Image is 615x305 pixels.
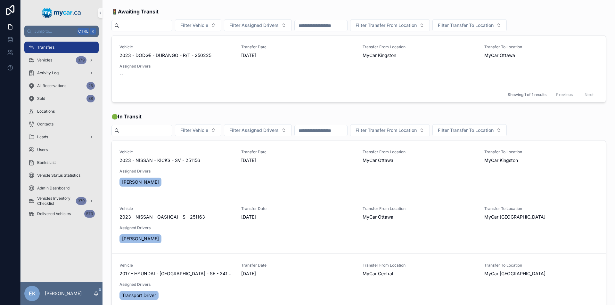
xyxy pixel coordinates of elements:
span: Users [37,147,48,152]
span: [DATE] [241,270,355,277]
span: Showing 1 of 1 results [508,92,546,97]
span: Transfer Date [241,149,355,155]
a: Banks List [24,157,99,168]
button: Select Button [175,124,221,136]
span: Assigned Drivers [119,169,234,174]
span: Vehicle [119,149,234,155]
span: [PERSON_NAME] [122,179,159,185]
a: Vehicle Status Statistics [24,170,99,181]
span: Assigned Drivers [119,225,234,230]
button: Select Button [350,19,430,31]
a: Contacts [24,118,99,130]
span: EK [29,290,36,297]
span: MyCar Central [363,270,393,277]
span: 2023 - NISSAN - KICKS - SV - 251156 [119,157,200,164]
span: Transfer Date [241,44,355,50]
a: Locations [24,106,99,117]
span: MyCar Ottawa [363,157,393,164]
a: All Reservations25 [24,80,99,92]
a: Activity Log [24,67,99,79]
button: Select Button [224,19,292,31]
div: 379 [76,56,86,64]
span: Assigned Drivers [119,282,234,287]
a: Leads [24,131,99,143]
span: MyCar [GEOGRAPHIC_DATA] [484,214,545,220]
a: Sold38 [24,93,99,104]
a: Vehicle2023 - NISSAN - KICKS - SV - 251156Transfer Date[DATE]Transfer From LocationMyCar OttawaTr... [112,140,606,197]
span: Transfers [37,45,54,50]
a: Users [24,144,99,156]
span: Vehicles [37,58,52,63]
span: 🟢 [111,113,142,120]
span: Contacts [37,122,53,127]
span: Transfer To Location [484,44,598,50]
span: 🚦 [111,8,159,15]
span: Filter Assigned Drivers [229,22,279,28]
span: All Reservations [37,83,66,88]
span: Banks List [37,160,56,165]
button: Select Button [350,124,430,136]
span: K [90,29,95,34]
span: Vehicles Inventory Checklist [37,196,73,206]
span: MyCar [GEOGRAPHIC_DATA] [484,270,545,277]
span: MyCar Ottawa [363,214,393,220]
span: Filter Vehicle [180,22,208,28]
span: Transfer From Location [363,149,477,155]
div: scrollable content [20,37,102,228]
span: [DATE] [241,52,355,59]
span: Transfer Date [241,263,355,268]
span: Transfer To Location [484,149,598,155]
span: 2023 - NISSAN - QASHQAI - S - 251163 [119,214,205,220]
span: [DATE] [241,214,355,220]
span: Vehicle [119,263,234,268]
p: [PERSON_NAME] [45,290,82,297]
button: Select Button [175,19,221,31]
span: Ctrl [78,28,89,35]
span: Filter Transfer From Location [356,22,417,28]
span: Transfer From Location [363,206,477,211]
div: 25 [86,82,95,90]
span: Vehicle [119,44,234,50]
span: Vehicle Status Statistics [37,173,80,178]
span: Transfer To Location [484,206,598,211]
a: Transfers [24,42,99,53]
span: [DATE] [241,157,355,164]
span: Sold [37,96,45,101]
span: Transfer Date [241,206,355,211]
span: Filter Assigned Drivers [229,127,279,133]
span: Assigned Drivers [119,64,234,69]
a: Vehicles Inventory Checklist379 [24,195,99,207]
span: MyCar Kingston [363,52,396,59]
button: Select Button [432,19,507,31]
button: Jump to...CtrlK [24,26,99,37]
span: Transfer To Location [484,263,598,268]
a: Vehicle2023 - NISSAN - QASHQAI - S - 251163Transfer Date[DATE]Transfer From LocationMyCar OttawaT... [112,197,606,253]
span: Delivered Vehicles [37,211,71,216]
a: Delivered Vehicles573 [24,208,99,220]
span: 2023 - DODGE - DURANGO - R/T - 250225 [119,52,211,59]
span: Activity Log [37,70,59,76]
span: Filter Vehicle [180,127,208,133]
div: 379 [76,197,86,205]
span: Admin Dashboard [37,186,70,191]
span: Vehicle [119,206,234,211]
span: Locations [37,109,55,114]
div: 38 [86,95,95,102]
span: Leads [37,134,48,140]
div: 573 [84,210,95,218]
span: MyCar Ottawa [484,52,515,59]
span: 2017 - HYUNDAI - [GEOGRAPHIC_DATA] - SE - 241274A [119,270,234,277]
span: Filter Transfer To Location [438,22,494,28]
a: Admin Dashboard [24,182,99,194]
button: Select Button [224,124,292,136]
span: Transport Driver [122,292,156,299]
span: Transfer From Location [363,44,477,50]
img: App logo [42,8,81,18]
span: Transfer From Location [363,263,477,268]
span: -- [119,71,123,78]
span: [PERSON_NAME] [122,236,159,242]
strong: In Transit [118,113,142,120]
span: Jump to... [34,29,75,34]
button: Select Button [432,124,507,136]
span: Filter Transfer From Location [356,127,417,133]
